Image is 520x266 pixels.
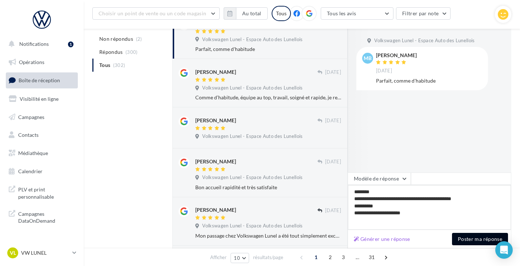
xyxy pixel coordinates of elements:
[18,184,75,200] span: PLV et print personnalisable
[195,232,341,239] div: Mon passage chez Volkswagen Lunel a été tout simplement exceptionnel ! Dès mon arrivée, l'accueil...
[202,85,303,91] span: Volkswagen Lunel - Espace Auto des Lunellois
[195,94,341,101] div: Comme d’habitude, équipe au top, travail, soigné et rapide, je recommande
[253,254,283,261] span: résultats/page
[195,45,341,53] div: Parfait, comme d'habitude
[324,251,336,263] span: 2
[19,59,44,65] span: Opérations
[195,158,236,165] div: [PERSON_NAME]
[327,10,356,16] span: Tous les avis
[18,209,75,225] span: Campagnes DataOnDemand
[18,168,43,174] span: Calendrier
[4,164,79,179] a: Calendrier
[348,172,411,185] button: Modèle de réponse
[4,36,76,52] button: Notifications 1
[4,110,79,125] a: Campagnes
[224,7,268,20] button: Au total
[495,241,513,259] div: Open Intercom Messenger
[231,253,249,263] button: 10
[202,36,303,43] span: Volkswagen Lunel - Espace Auto des Lunellois
[4,55,79,70] a: Opérations
[376,68,392,74] span: [DATE]
[99,10,206,16] span: Choisir un point de vente ou un code magasin
[210,254,227,261] span: Afficher
[18,114,44,120] span: Campagnes
[310,251,322,263] span: 1
[325,207,341,214] span: [DATE]
[4,182,79,203] a: PLV et print personnalisable
[202,133,303,140] span: Volkswagen Lunel - Espace Auto des Lunellois
[351,235,413,243] button: Générer une réponse
[18,150,48,156] span: Médiathèque
[376,53,417,58] div: [PERSON_NAME]
[6,246,78,260] a: VL VW LUNEL
[374,37,475,44] span: Volkswagen Lunel - Espace Auto des Lunellois
[366,251,378,263] span: 31
[195,184,341,191] div: Bon accueil rapidité et très satisfaite
[125,49,138,55] span: (300)
[195,206,236,214] div: [PERSON_NAME]
[92,7,220,20] button: Choisir un point de vente ou un code magasin
[19,41,49,47] span: Notifications
[272,6,291,21] div: Tous
[136,36,142,42] span: (2)
[325,118,341,124] span: [DATE]
[202,174,303,181] span: Volkswagen Lunel - Espace Auto des Lunellois
[202,223,303,229] span: Volkswagen Lunel - Espace Auto des Lunellois
[19,77,60,83] span: Boîte de réception
[4,91,79,107] a: Visibilité en ligne
[20,96,59,102] span: Visibilité en ligne
[4,206,79,227] a: Campagnes DataOnDemand
[234,255,240,261] span: 10
[376,77,482,84] div: Parfait, comme d'habitude
[396,7,451,20] button: Filtrer par note
[195,117,236,124] div: [PERSON_NAME]
[10,249,16,257] span: VL
[325,159,341,165] span: [DATE]
[99,48,123,56] span: Répondus
[4,127,79,143] a: Contacts
[99,35,133,43] span: Non répondus
[236,7,268,20] button: Au total
[68,41,73,47] div: 1
[364,55,372,62] span: MB
[18,132,39,138] span: Contacts
[21,249,69,257] p: VW LUNEL
[337,251,349,263] span: 3
[352,251,363,263] span: ...
[4,72,79,88] a: Boîte de réception
[4,146,79,161] a: Médiathèque
[325,69,341,76] span: [DATE]
[195,68,236,76] div: [PERSON_NAME]
[452,233,508,245] button: Poster ma réponse
[321,7,393,20] button: Tous les avis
